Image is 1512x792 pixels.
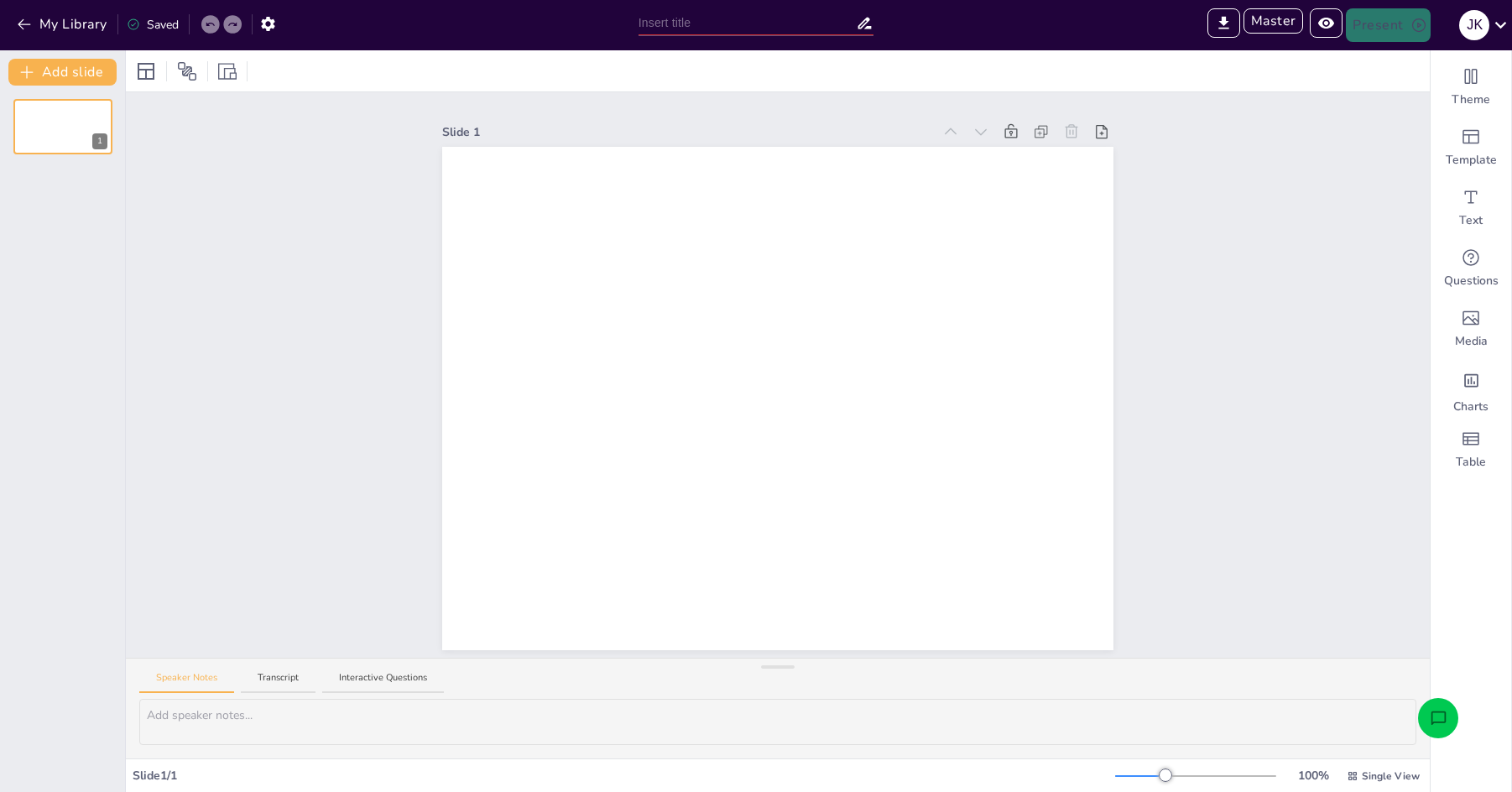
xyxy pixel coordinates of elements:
span: Questions [1444,273,1499,289]
button: Master [1243,8,1304,34]
button: Interactive Questions [322,671,444,694]
span: Single View [1362,769,1420,784]
div: 1 [13,99,112,154]
div: Layout [133,58,159,85]
button: Speaker Notes [139,671,234,694]
span: Preview Presentation [1310,8,1346,42]
div: Add a table [1431,419,1511,480]
div: Resize presentation [215,58,240,85]
div: Change the overall theme [1431,57,1511,117]
div: Get real-time input from your audience [1431,238,1511,299]
span: Media [1455,333,1488,350]
span: Charts [1453,399,1489,415]
div: Add charts and graphs [1431,359,1511,419]
span: Position [177,61,197,81]
div: Add images, graphics, shapes or video [1431,299,1511,359]
button: My Library [13,11,114,38]
div: 100 % [1293,767,1333,784]
div: Add ready made slides [1431,117,1511,178]
input: Insert title [639,11,856,35]
div: J K [1459,10,1489,40]
button: J K [1459,8,1489,42]
button: Open assistant chat [1418,698,1458,738]
span: Template [1446,152,1497,169]
div: 1 [92,133,107,149]
span: Export to PowerPoint [1207,8,1240,42]
div: Add text boxes [1431,178,1511,238]
span: Enter Master Mode [1243,8,1311,42]
button: Add slide [8,59,117,86]
button: Present [1346,8,1430,42]
span: Theme [1452,91,1490,108]
div: Saved [127,16,179,34]
span: Text [1459,212,1483,229]
button: Transcript [241,671,315,694]
div: Slide 1 / 1 [133,767,1115,784]
span: Table [1456,454,1486,471]
div: Slide 1 [442,123,932,141]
